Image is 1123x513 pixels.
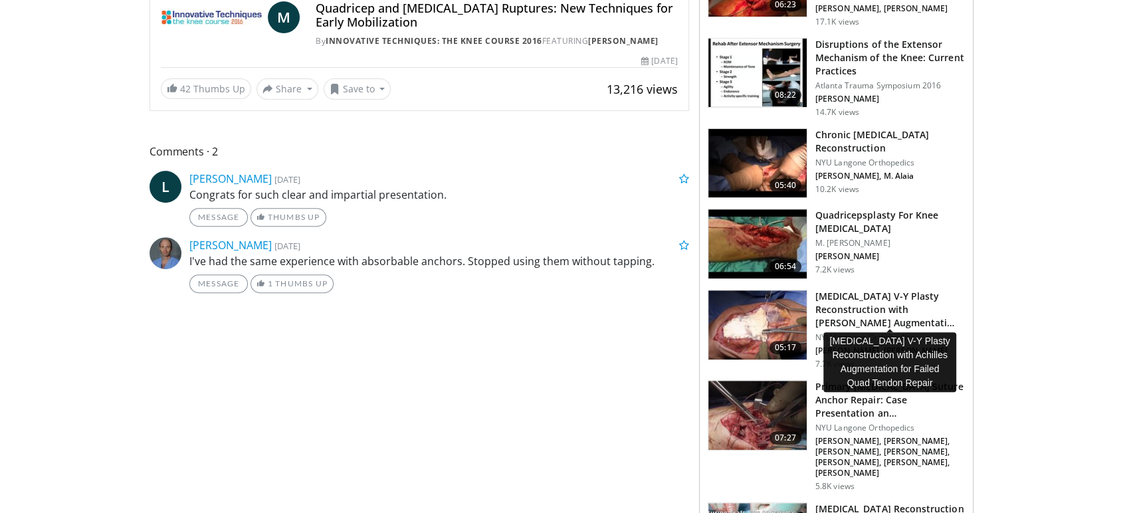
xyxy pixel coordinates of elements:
[815,80,965,91] p: Atlanta Trauma Symposium 2016
[815,17,859,27] p: 17.1K views
[268,278,273,288] span: 1
[815,238,965,249] p: M. [PERSON_NAME]
[815,107,859,118] p: 14.7K views
[708,380,965,492] a: 07:27 Primary [MEDICAL_DATA] Suture Anchor Repair: Case Presentation an… NYU Langone Orthopedics ...
[150,171,181,203] a: L
[815,481,855,492] p: 5.8K views
[708,290,965,369] a: 05:17 [MEDICAL_DATA] V-Y Plasty Reconstruction with [PERSON_NAME] Augmentati… NYU Langone Orthope...
[189,171,272,186] a: [PERSON_NAME]
[161,1,262,33] img: Innovative Techniques: the Knee Course 2016
[815,38,965,78] h3: Disruptions of the Extensor Mechanism of the Knee: Current Practices
[769,260,801,273] span: 06:54
[708,129,807,198] img: eWNh-8akTAF2kj8X4xMDoxOmdtO40mAx.150x105_q85_crop-smart_upscale.jpg
[815,359,855,369] p: 7.7K views
[180,82,191,95] span: 42
[251,208,326,227] a: Thumbs Up
[815,251,965,262] p: [PERSON_NAME]
[769,431,801,445] span: 07:27
[189,253,689,269] p: I've had the same experience with absorbable anchors. Stopped using them without tapping.
[251,274,334,293] a: 1 Thumbs Up
[708,290,807,359] img: d014f5fd-cbc6-43de-885c-b4dd16b39b80.jpg.150x105_q85_crop-smart_upscale.jpg
[708,128,965,199] a: 05:40 Chronic [MEDICAL_DATA] Reconstruction NYU Langone Orthopedics [PERSON_NAME], M. Alaia 10.2K...
[708,381,807,450] img: 15bf5406-dc85-4cf3-a1f4-8fc0e8a3f4de.150x105_q85_crop-smart_upscale.jpg
[268,1,300,33] a: M
[815,128,965,155] h3: Chronic [MEDICAL_DATA] Reconstruction
[274,173,300,185] small: [DATE]
[815,380,965,420] h3: Primary [MEDICAL_DATA] Suture Anchor Repair: Case Presentation an…
[823,332,956,392] div: [MEDICAL_DATA] V-Y Plasty Reconstruction with Achilles Augmentation for Failed Quad Tendon Repair
[641,55,677,67] div: [DATE]
[815,332,965,343] p: NYU Langone Orthopedics
[815,94,965,104] p: [PERSON_NAME]
[150,237,181,269] img: Avatar
[815,290,965,330] h3: [MEDICAL_DATA] V-Y Plasty Reconstruction with [PERSON_NAME] Augmentati…
[189,187,689,203] p: Congrats for such clear and impartial presentation.
[708,209,965,279] a: 06:54 Quadricepsplasty For Knee [MEDICAL_DATA] M. [PERSON_NAME] [PERSON_NAME] 7.2K views
[189,208,248,227] a: Message
[150,143,689,160] span: Comments 2
[769,341,801,354] span: 05:17
[815,209,965,235] h3: Quadricepsplasty For Knee [MEDICAL_DATA]
[708,39,807,108] img: c329ce19-05ea-4e12-b583-111b1ee27852.150x105_q85_crop-smart_upscale.jpg
[316,1,677,30] h4: Quadricep and [MEDICAL_DATA] Ruptures: New Techniques for Early Mobilization
[815,423,965,433] p: NYU Langone Orthopedics
[815,3,965,14] p: [PERSON_NAME], [PERSON_NAME]
[708,209,807,278] img: 50956ccb-5814-4b6b-bfb2-e5cdb7275605.150x105_q85_crop-smart_upscale.jpg
[161,78,251,99] a: 42 Thumbs Up
[189,274,248,293] a: Message
[256,78,318,100] button: Share
[769,88,801,102] span: 08:22
[324,78,391,100] button: Save to
[274,240,300,252] small: [DATE]
[815,264,855,275] p: 7.2K views
[815,171,965,181] p: [PERSON_NAME], M. Alaia
[607,81,678,97] span: 13,216 views
[326,35,542,47] a: Innovative Techniques: the Knee Course 2016
[189,238,272,253] a: [PERSON_NAME]
[815,346,965,356] p: [PERSON_NAME], [PERSON_NAME]
[316,35,677,47] div: By FEATURING
[708,38,965,118] a: 08:22 Disruptions of the Extensor Mechanism of the Knee: Current Practices Atlanta Trauma Symposi...
[588,35,659,47] a: [PERSON_NAME]
[815,157,965,168] p: NYU Langone Orthopedics
[769,179,801,192] span: 05:40
[815,184,859,195] p: 10.2K views
[815,436,965,478] p: [PERSON_NAME], [PERSON_NAME], [PERSON_NAME], [PERSON_NAME], [PERSON_NAME], [PERSON_NAME], [PERSON...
